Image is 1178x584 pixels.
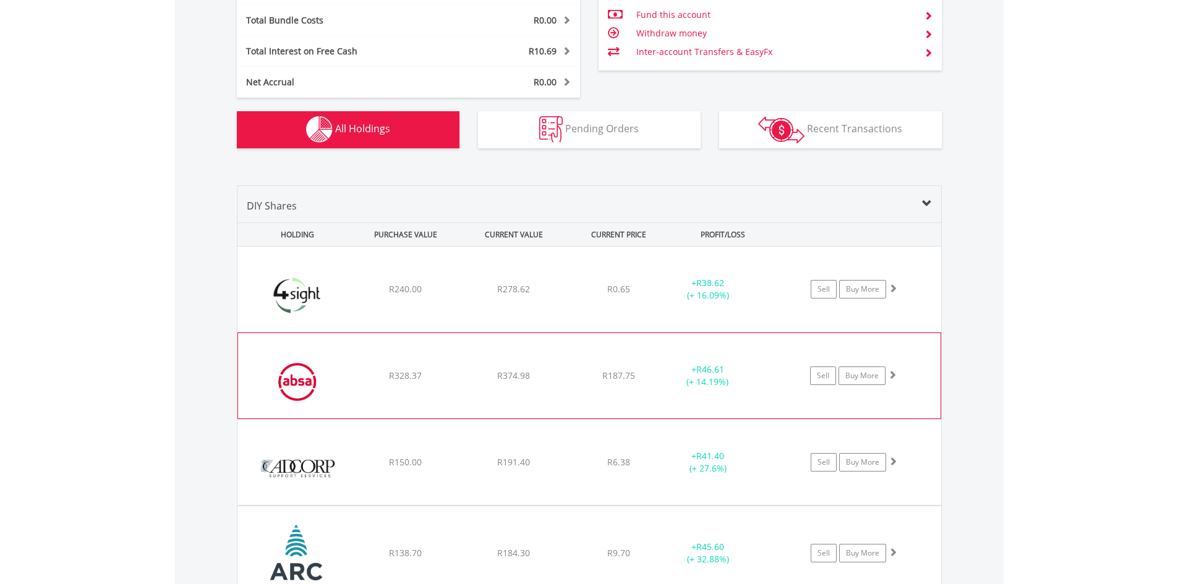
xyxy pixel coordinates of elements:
div: CURRENT VALUE [461,223,567,246]
div: CURRENT PRICE [569,223,667,246]
span: R278.62 [497,283,530,295]
span: Pending Orders [565,122,639,135]
div: + (+ 32.88%) [662,541,755,565]
td: Inter-account Transfers & EasyFx [636,43,914,61]
span: R9.70 [607,547,630,559]
a: Sell [811,544,837,562]
span: Recent Transactions [807,122,902,135]
span: R191.40 [497,456,530,468]
span: R46.61 [696,363,724,375]
span: DIY Shares [247,199,297,213]
img: transactions-zar-wht.png [758,116,805,143]
span: R6.38 [607,456,630,468]
div: + (+ 14.19%) [661,363,754,388]
button: Pending Orders [478,111,701,148]
button: Recent Transactions [719,111,942,148]
a: Buy More [839,453,886,472]
span: R0.00 [534,76,557,88]
span: R240.00 [389,283,422,295]
img: EQU.ZA.4SI.png [244,262,350,329]
a: Buy More [839,366,886,385]
span: R10.69 [529,45,557,57]
span: R0.00 [534,14,557,26]
div: Net Accrual [237,76,437,88]
img: pending_instructions-wht.png [539,116,563,143]
span: R184.30 [497,547,530,559]
img: holdings-wht.png [306,116,333,143]
button: All Holdings [237,111,459,148]
a: Sell [811,453,837,472]
td: Withdraw money [636,24,914,43]
span: R45.60 [696,541,724,552]
span: R187.75 [602,370,635,381]
span: R328.37 [389,370,422,381]
a: Buy More [839,544,886,562]
div: PURCHASE VALUE [353,223,459,246]
div: + (+ 16.09%) [662,277,755,302]
img: EQU.ZA.ABG.png [244,349,351,415]
span: R41.40 [696,450,724,462]
span: R138.70 [389,547,422,559]
img: EQU.ZA.ADR.png [244,435,350,502]
span: R0.65 [607,283,630,295]
div: Total Interest on Free Cash [237,45,437,57]
div: HOLDING [238,223,351,246]
span: R374.98 [497,370,530,381]
span: R150.00 [389,456,422,468]
a: Sell [811,280,837,298]
a: Sell [810,366,836,385]
span: R38.62 [696,277,724,289]
div: PROFIT/LOSS [670,223,776,246]
div: Total Bundle Costs [237,14,437,27]
span: All Holdings [335,122,390,135]
div: + (+ 27.6%) [662,450,755,475]
a: Buy More [839,280,886,298]
td: Fund this account [636,6,914,24]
